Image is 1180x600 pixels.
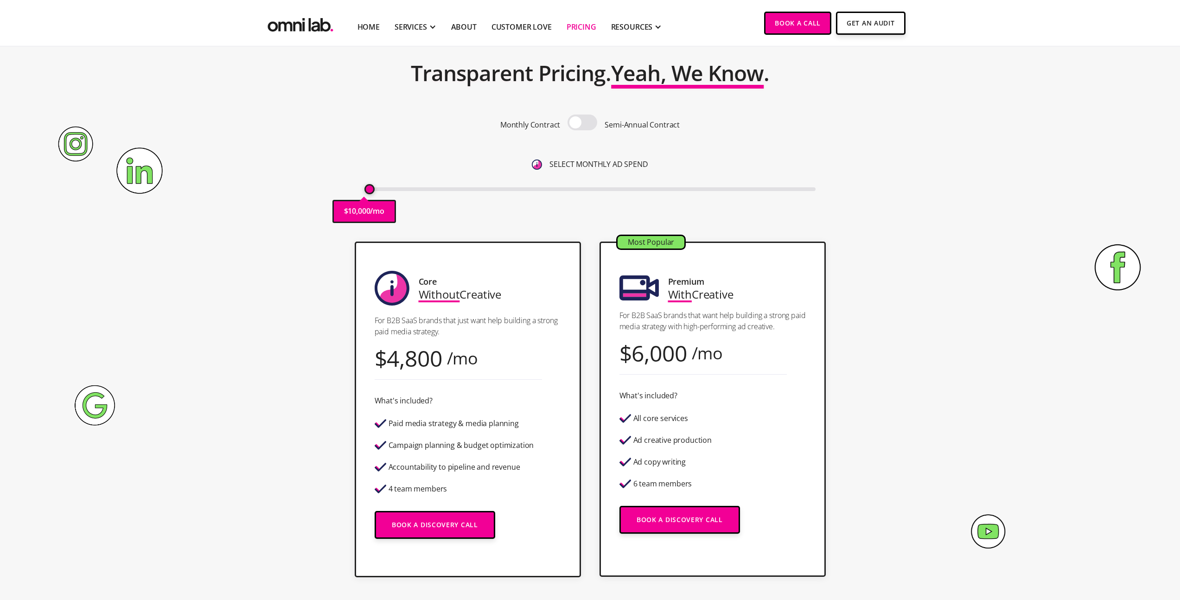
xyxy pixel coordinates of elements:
div: Premium [668,275,704,288]
div: Most Popular [618,236,684,249]
p: For B2B SaaS brands that just want help building a strong paid media strategy. [375,315,561,337]
img: 6410812402e99d19b372aa32_omni-nav-info.svg [532,160,542,170]
div: Creative [419,288,502,300]
div: RESOURCES [611,21,653,32]
span: With [668,287,692,302]
iframe: Chat Widget [1013,492,1180,600]
div: Core [419,275,437,288]
a: Book a Discovery Call [375,511,495,539]
div: $ [375,352,387,364]
div: Paid media strategy & media planning [389,420,519,428]
div: What's included? [619,389,677,402]
a: Book a Discovery Call [619,506,740,534]
div: /mo [447,352,478,364]
a: Pricing [567,21,596,32]
a: Book a Call [764,12,831,35]
div: SERVICES [395,21,427,32]
div: 4,800 [387,352,442,364]
div: What's included? [375,395,433,407]
span: Without [419,287,460,302]
div: 6 team members [633,480,692,488]
p: Monthly Contract [500,119,560,131]
div: Ad creative production [633,436,712,444]
p: SELECT MONTHLY AD SPEND [549,158,648,171]
span: Yeah, We Know [611,58,764,87]
div: /mo [692,347,723,359]
p: 10,000 [348,205,370,217]
p: Semi-Annual Contract [605,119,680,131]
h2: Transparent Pricing. . [411,55,770,92]
a: Home [357,21,380,32]
div: Campaign planning & budget optimization [389,441,534,449]
div: Creative [668,288,734,300]
div: All core services [633,415,688,422]
a: About [451,21,477,32]
p: For B2B SaaS brands that want help building a strong paid media strategy with high-performing ad ... [619,310,806,332]
div: 4 team members [389,485,447,493]
img: Omni Lab: B2B SaaS Demand Generation Agency [266,12,335,34]
div: 6,000 [631,347,687,359]
div: Accountability to pipeline and revenue [389,463,520,471]
a: Customer Love [491,21,552,32]
p: $ [344,205,348,217]
p: /mo [370,205,384,217]
a: Get An Audit [836,12,905,35]
div: $ [619,347,632,359]
div: Ad copy writing [633,458,686,466]
a: home [266,12,335,34]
